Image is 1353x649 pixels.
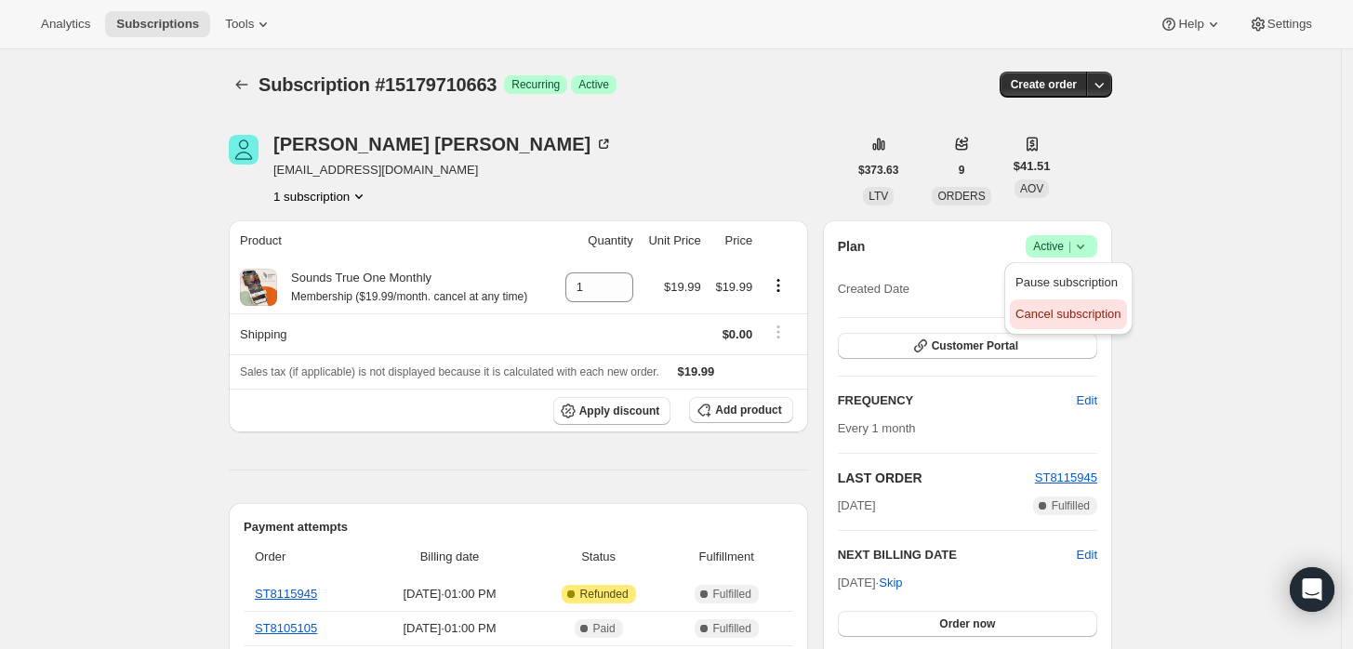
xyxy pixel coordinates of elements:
[1148,11,1233,37] button: Help
[229,135,259,165] span: Wes Roberts
[838,237,866,256] h2: Plan
[678,364,715,378] span: $19.99
[838,576,903,589] span: [DATE] ·
[664,280,701,294] span: $19.99
[715,280,752,294] span: $19.99
[847,157,909,183] button: $373.63
[580,587,629,602] span: Refunded
[763,275,793,296] button: Product actions
[838,280,909,298] span: Created Date
[225,17,254,32] span: Tools
[1014,157,1051,176] span: $41.51
[374,619,526,638] span: [DATE] · 01:00 PM
[1068,239,1071,254] span: |
[374,585,526,603] span: [DATE] · 01:00 PM
[240,365,659,378] span: Sales tax (if applicable) is not displayed because it is calculated with each new order.
[259,74,497,95] span: Subscription #15179710663
[1011,77,1077,92] span: Create order
[838,546,1077,564] h2: NEXT BILLING DATE
[1077,391,1097,410] span: Edit
[116,17,199,32] span: Subscriptions
[713,621,751,636] span: Fulfilled
[1015,275,1118,289] span: Pause subscription
[537,548,659,566] span: Status
[937,190,985,203] span: ORDERS
[858,163,898,178] span: $373.63
[869,190,888,203] span: LTV
[713,587,751,602] span: Fulfilled
[511,77,560,92] span: Recurring
[723,327,753,341] span: $0.00
[1178,17,1203,32] span: Help
[593,621,616,636] span: Paid
[291,290,527,303] small: Membership ($19.99/month. cancel at any time)
[1238,11,1323,37] button: Settings
[41,17,90,32] span: Analytics
[838,333,1097,359] button: Customer Portal
[229,313,554,354] th: Shipping
[932,338,1018,353] span: Customer Portal
[868,568,913,598] button: Skip
[715,403,781,417] span: Add product
[374,548,526,566] span: Billing date
[948,157,976,183] button: 9
[579,404,660,418] span: Apply discount
[1033,237,1090,256] span: Active
[273,187,368,205] button: Product actions
[1020,182,1043,195] span: AOV
[240,269,277,306] img: product img
[1052,498,1090,513] span: Fulfilled
[244,536,368,577] th: Order
[1290,567,1334,612] div: Open Intercom Messenger
[879,574,902,592] span: Skip
[1000,72,1088,98] button: Create order
[639,220,707,261] th: Unit Price
[255,621,317,635] a: ST8105105
[1010,299,1126,329] button: Cancel subscription
[838,611,1097,637] button: Order now
[763,322,793,342] button: Shipping actions
[1015,307,1121,321] span: Cancel subscription
[214,11,284,37] button: Tools
[838,421,916,435] span: Every 1 month
[229,220,554,261] th: Product
[277,269,527,306] div: Sounds True One Monthly
[838,497,876,515] span: [DATE]
[255,587,317,601] a: ST8115945
[1035,469,1097,487] button: ST8115945
[1066,386,1108,416] button: Edit
[689,397,792,423] button: Add product
[939,616,995,631] span: Order now
[838,391,1077,410] h2: FREQUENCY
[105,11,210,37] button: Subscriptions
[553,397,671,425] button: Apply discount
[707,220,758,261] th: Price
[1035,470,1097,484] a: ST8115945
[578,77,609,92] span: Active
[838,469,1035,487] h2: LAST ORDER
[1077,546,1097,564] button: Edit
[273,161,613,179] span: [EMAIL_ADDRESS][DOMAIN_NAME]
[1010,268,1126,298] button: Pause subscription
[959,163,965,178] span: 9
[244,518,793,536] h2: Payment attempts
[554,220,639,261] th: Quantity
[671,548,782,566] span: Fulfillment
[1267,17,1312,32] span: Settings
[30,11,101,37] button: Analytics
[229,72,255,98] button: Subscriptions
[273,135,613,153] div: [PERSON_NAME] [PERSON_NAME]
